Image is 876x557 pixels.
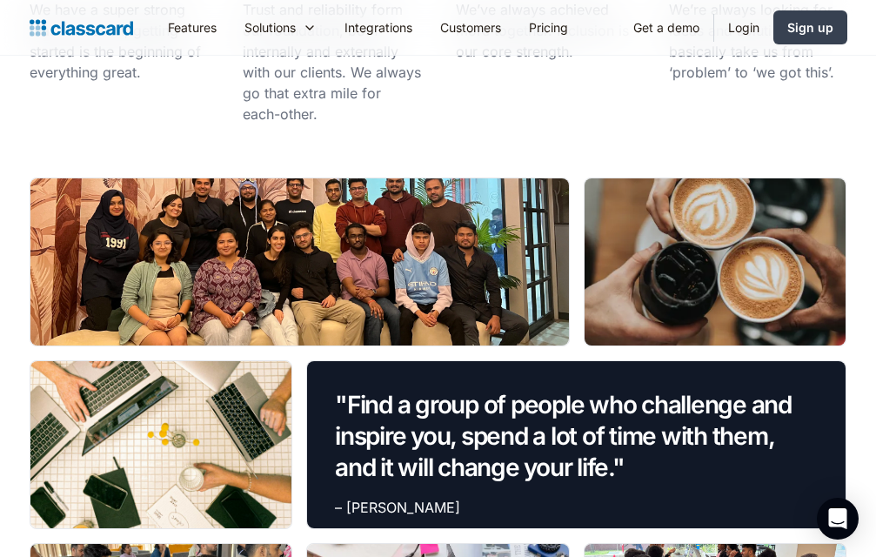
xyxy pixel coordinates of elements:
[335,390,792,482] em: "Find a group of people who challenge and inspire you, spend a lot of time with them, and it will...
[817,498,859,540] div: Open Intercom Messenger
[787,18,833,37] div: Sign up
[515,8,582,47] a: Pricing
[154,8,231,47] a: Features
[30,16,133,40] a: home
[335,497,460,518] div: – [PERSON_NAME]
[426,8,515,47] a: Customers
[244,18,296,37] div: Solutions
[619,8,713,47] a: Get a demo
[714,8,773,47] a: Login
[331,8,426,47] a: Integrations
[773,10,847,44] a: Sign up
[231,8,331,47] div: Solutions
